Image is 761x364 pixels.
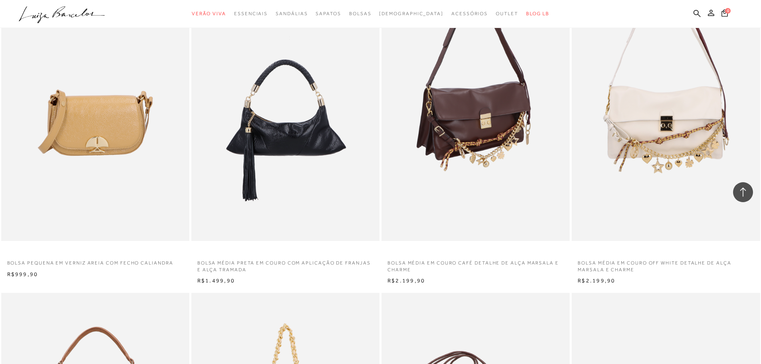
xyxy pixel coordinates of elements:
[234,6,268,21] a: categoryNavScreenReaderText
[349,11,372,16] span: Bolsas
[496,6,518,21] a: categoryNavScreenReaderText
[316,6,341,21] a: categoryNavScreenReaderText
[578,277,615,284] span: R$2.199,90
[276,6,308,21] a: categoryNavScreenReaderText
[197,277,235,284] span: R$1.499,90
[526,6,549,21] a: BLOG LB
[192,6,226,21] a: categoryNavScreenReaderText
[191,255,380,273] a: BOLSA MÉDIA PRETA EM COURO COM APLICAÇÃO DE FRANJAS E ALÇA TRAMADA
[379,6,443,21] a: noSubCategoriesText
[725,8,731,14] span: 0
[719,9,730,20] button: 0
[387,277,425,284] span: R$2.199,90
[526,11,549,16] span: BLOG LB
[276,11,308,16] span: Sandálias
[451,6,488,21] a: categoryNavScreenReaderText
[572,255,760,273] a: BOLSA MÉDIA EM COURO OFF WHITE DETALHE DE ALÇA MARSALA E CHARME
[381,255,570,273] a: BOLSA MÉDIA EM COURO CAFÉ DETALHE DE ALÇA MARSALA E CHARME
[349,6,372,21] a: categoryNavScreenReaderText
[7,271,38,277] span: R$999,90
[316,11,341,16] span: Sapatos
[1,255,189,267] a: BOLSA PEQUENA EM VERNIZ AREIA COM FECHO CALIANDRA
[379,11,443,16] span: [DEMOGRAPHIC_DATA]
[234,11,268,16] span: Essenciais
[496,11,518,16] span: Outlet
[451,11,488,16] span: Acessórios
[192,11,226,16] span: Verão Viva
